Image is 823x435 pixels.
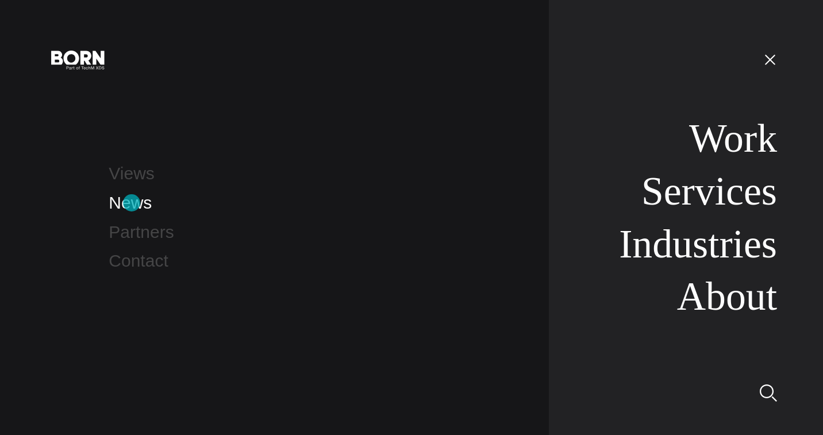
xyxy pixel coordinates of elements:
a: Services [641,169,777,213]
a: Partners [109,222,174,241]
a: About [677,274,777,318]
button: Open [756,47,784,71]
a: Work [689,116,777,160]
a: News [109,193,152,212]
img: Search [760,384,777,402]
a: Contact [109,251,168,270]
a: Industries [619,222,777,266]
a: Views [109,164,154,183]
